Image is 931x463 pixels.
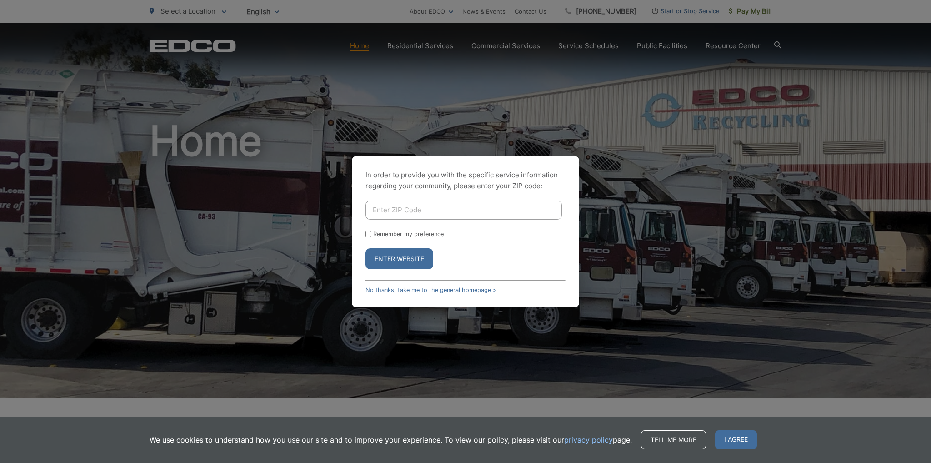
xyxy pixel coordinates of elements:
[564,434,613,445] a: privacy policy
[365,201,562,220] input: Enter ZIP Code
[150,434,632,445] p: We use cookies to understand how you use our site and to improve your experience. To view our pol...
[641,430,706,449] a: Tell me more
[365,248,433,269] button: Enter Website
[373,231,444,237] label: Remember my preference
[715,430,757,449] span: I agree
[365,287,496,293] a: No thanks, take me to the general homepage >
[365,170,566,191] p: In order to provide you with the specific service information regarding your community, please en...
